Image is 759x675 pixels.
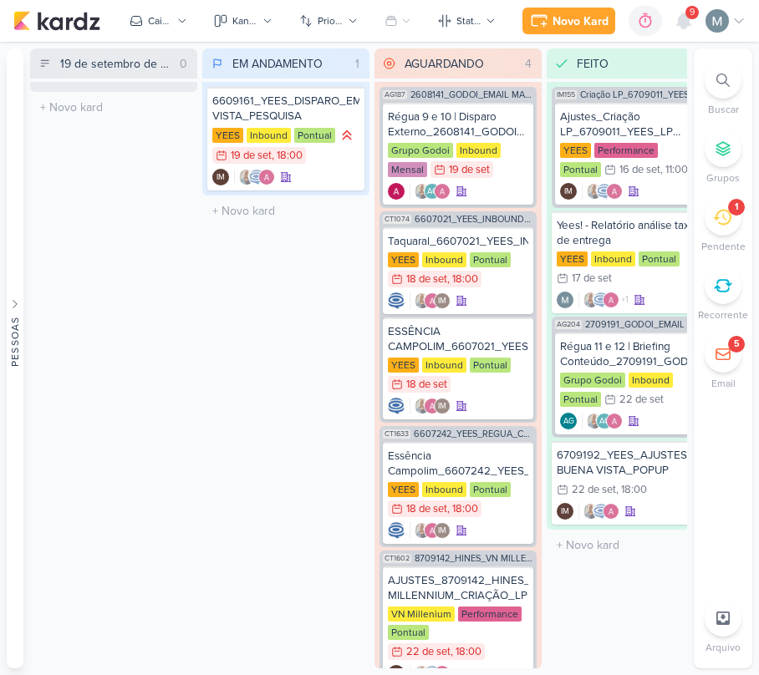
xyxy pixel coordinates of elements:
div: YEES [560,143,591,158]
div: 0 [173,55,194,73]
div: Criador(a): Isabella Machado Guimarães [557,503,573,520]
div: Pessoas [8,317,23,367]
div: 6609161_YEES_DISPARO_EMAIL_BUENA VISTA_PESQUISA [212,94,359,124]
div: Grupo Godoi [560,373,625,388]
img: Alessandra Gomes [388,183,405,200]
div: Isabella Machado Guimarães [434,292,451,309]
div: Régua 11 e 12 | Briefing Conteúdo_2709191_GODOI_EMAIL MARKETING_OUTUBRO [560,339,700,369]
div: 18 de set [406,274,447,285]
div: Régua 9 e 10 | Disparo Externo_2608141_GODOI_EMAIL MARKETING_SETEMBRO [388,109,528,140]
span: 6607021_YEES_INBOUND_NOVA_PROPOSTA_RÉGUA_NOVOS_LEADS [415,215,533,224]
li: Ctrl + F [694,62,752,117]
div: Prioridade Alta [339,127,355,144]
div: VN Millenium [388,606,455,622]
div: Essência Campolim_6607242_YEES_REGUA_COMPRADORES_CAMPINAS_SOROCABA [388,449,528,479]
img: Iara Santos [586,413,603,429]
div: Criador(a): Mariana Amorim [557,292,573,308]
div: Colaboradores: Iara Santos, Alessandra Gomes, Isabella Machado Guimarães [410,292,451,309]
p: Arquivo [706,640,741,655]
div: 22 de set [572,485,616,495]
p: Grupos [706,170,740,185]
p: Recorrente [698,307,748,322]
div: Isabella Machado Guimarães [557,503,573,520]
div: Yees! - Relatório análise taxa de entrega [557,218,704,248]
img: kardz.app [13,11,100,31]
p: IM [561,508,569,516]
span: 9 [690,6,695,19]
input: + Novo kard [206,199,366,223]
img: Iara Santos [414,183,430,200]
p: IM [564,188,573,196]
span: +1 [619,293,629,307]
div: Aline Gimenez Graciano [596,413,613,429]
img: Caroline Traven De Andrade [388,292,405,309]
span: AG204 [555,320,582,329]
div: Novo Kard [553,13,609,30]
img: Caroline Traven De Andrade [248,169,265,185]
span: CT1602 [383,554,411,563]
div: 22 de set [619,394,664,405]
div: YEES [212,128,243,143]
span: 8709142_HINES_VN MILLENNIUM_CRIAÇÃO_LP [415,554,533,563]
div: 1 [735,200,738,214]
div: Isabella Machado Guimarães [434,398,451,414]
div: Pontual [470,482,511,497]
img: Alessandra Gomes [603,292,619,308]
p: Buscar [708,102,739,117]
span: AG187 [383,90,407,99]
div: Inbound [629,373,673,388]
div: Performance [458,606,522,622]
div: , 11:00 [660,165,688,175]
div: Criador(a): Caroline Traven De Andrade [388,398,405,414]
div: Pontual [470,358,511,373]
span: CT1633 [383,429,410,439]
p: IM [216,174,225,182]
img: Iara Santos [414,292,430,309]
div: Inbound [591,251,635,266]
div: Pontual [560,392,601,407]
img: Caroline Traven De Andrade [593,503,609,520]
span: 6607242_YEES_REGUA_COMPRADORES_CAMPINAS_SOROCABA [414,429,533,439]
button: Novo Kard [522,8,615,34]
div: 16 de set [619,165,660,175]
button: Pessoas [7,48,23,668]
img: Iara Santos [414,522,430,539]
div: Performance [594,143,658,158]
img: Iara Santos [238,169,255,185]
div: Criador(a): Alessandra Gomes [388,183,405,200]
p: Email [711,376,736,391]
img: Caroline Traven De Andrade [388,398,405,414]
div: Colaboradores: Iara Santos, Caroline Traven De Andrade, Alessandra Gomes, Isabella Machado Guimarães [578,292,629,308]
p: IM [438,403,446,411]
img: Mariana Amorim [706,9,729,33]
div: , 18:00 [451,647,481,657]
div: AJUSTES_8709142_HINES_VN MILLENNIUM_CRIAÇÃO_LP [388,573,528,603]
div: ESSÊNCIA CAMPOLIM_6607021_YEES_INBOUND_NOVA_PROPOSTA_RÉGUA_NOVOS_LEADS [388,324,528,354]
img: Mariana Amorim [557,292,573,308]
div: , 18:00 [616,485,647,495]
div: 1 [349,55,366,73]
span: 2608141_GODOI_EMAIL MARKETING_SETEMBRO [410,90,533,99]
div: Colaboradores: Iara Santos, Caroline Traven De Andrade, Alessandra Gomes [234,169,275,185]
div: Mensal [388,162,427,177]
div: Pontual [639,251,680,266]
div: Inbound [247,128,291,143]
img: Caroline Traven De Andrade [388,522,405,539]
div: Colaboradores: Iara Santos, Caroline Traven De Andrade, Alessandra Gomes [582,183,623,200]
div: Inbound [422,252,466,267]
div: 22 de set [406,647,451,657]
img: Iara Santos [586,183,603,200]
div: Criador(a): Isabella Machado Guimarães [560,183,577,200]
div: 6709192_YEES_AJUSTES_LOGO_PARQUE BUENA VISTA_POPUP [557,448,704,478]
img: Caroline Traven De Andrade [593,292,609,308]
div: , 18:00 [447,504,478,515]
div: YEES [557,251,588,266]
div: 18 de set [406,504,447,515]
span: 2709191_GODOI_EMAIL MARKETING_OUTUBRO [585,320,706,329]
div: Isabella Machado Guimarães [434,522,451,539]
img: Alessandra Gomes [424,398,441,414]
img: Iara Santos [583,292,599,308]
div: YEES [388,482,419,497]
div: Criador(a): Aline Gimenez Graciano [560,413,577,429]
div: 17 de set [572,273,612,284]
